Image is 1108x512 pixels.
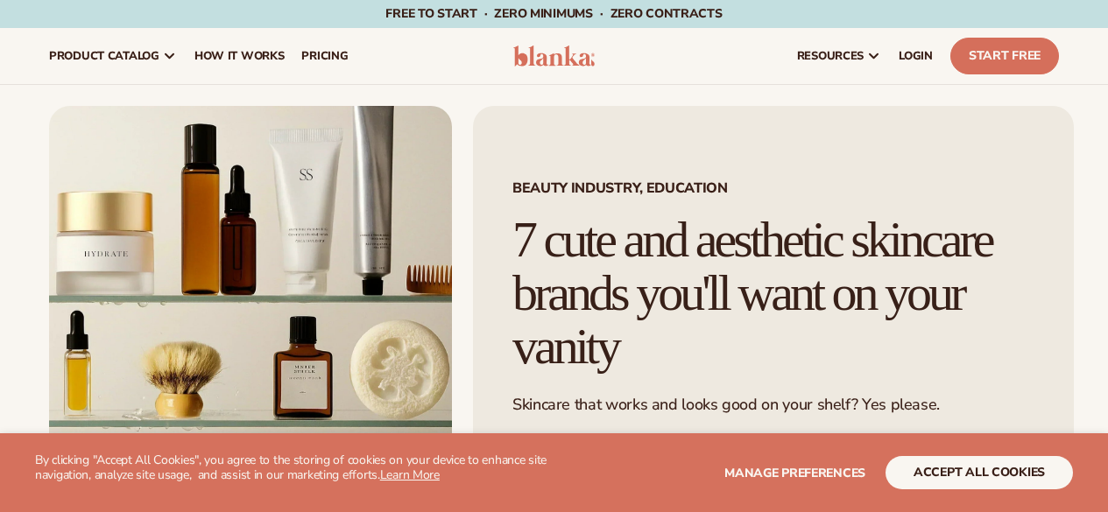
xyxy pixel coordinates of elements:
p: By clicking "Accept All Cookies", you agree to the storing of cookies on your device to enhance s... [35,453,554,483]
span: Free to start · ZERO minimums · ZERO contracts [385,5,722,22]
p: Skincare that works and looks good on your shelf? Yes please. [512,395,1034,415]
span: LOGIN [899,49,933,63]
span: product catalog [49,49,159,63]
span: pricing [301,49,348,63]
span: How It Works [194,49,285,63]
img: logo [513,46,596,67]
a: resources [788,28,890,84]
span: Manage preferences [724,465,865,481]
a: pricing [293,28,356,84]
span: resources [797,49,864,63]
button: accept all cookies [886,456,1073,489]
span: Beauty industry, Education [512,181,1034,195]
a: product catalog [40,28,186,84]
a: Learn More [380,466,440,483]
a: Start Free [950,38,1059,74]
a: How It Works [186,28,293,84]
a: LOGIN [890,28,942,84]
button: Manage preferences [724,456,865,489]
h1: 7 cute and aesthetic skincare brands you'll want on your vanity [512,214,1034,374]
